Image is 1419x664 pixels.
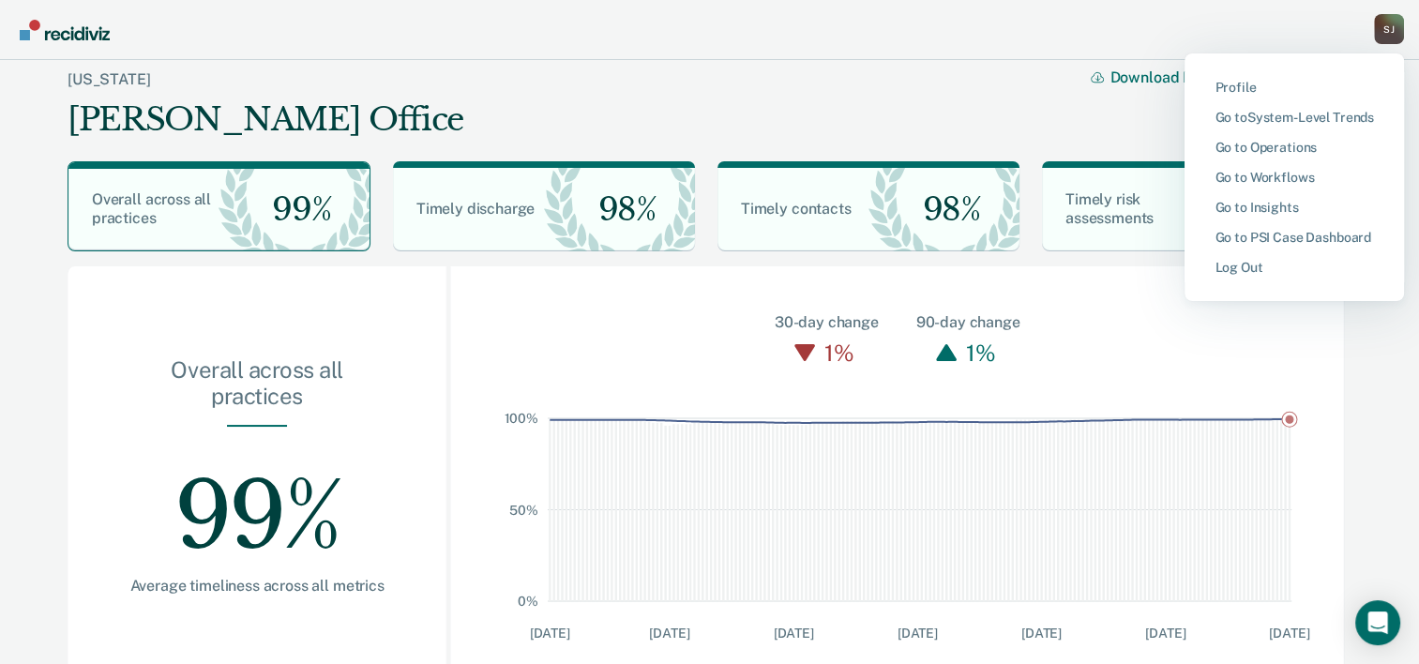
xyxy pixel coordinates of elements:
div: 30-day change [775,311,879,334]
text: [DATE] [1270,626,1310,641]
button: Download Data [1091,68,1237,86]
div: 1% [961,334,1000,371]
span: Timely discharge [416,200,535,218]
a: Go to System-Level Trends [1215,110,1374,126]
text: [DATE] [530,626,570,641]
div: [PERSON_NAME] Office [68,100,463,139]
a: Profile [1215,80,1374,96]
a: [US_STATE] [68,70,150,88]
div: 90-day change [916,311,1020,334]
div: Open Intercom Messenger [1355,600,1400,645]
div: Overall across all practices [128,356,386,426]
a: Go to Operations [1215,140,1374,156]
span: Overall across all practices [92,190,211,227]
span: Timely risk assessments [1065,190,1154,227]
a: Go to Insights [1215,200,1374,216]
div: S J [1374,14,1404,44]
span: 98% [907,190,980,229]
text: [DATE] [898,626,938,641]
div: Profile menu [1185,53,1404,301]
div: 99% [128,427,386,577]
text: [DATE] [1021,626,1062,641]
a: Go to Workflows [1215,170,1374,186]
img: Recidiviz [20,20,110,40]
a: Log Out [1215,260,1374,276]
a: Go to PSI Case Dashboard [1215,230,1374,246]
span: 98% [582,190,656,229]
button: Profile dropdown button [1374,14,1404,44]
span: 99% [257,190,331,229]
span: Timely contacts [741,200,852,218]
div: Average timeliness across all metrics [128,577,386,595]
div: 1% [820,334,858,371]
text: [DATE] [1145,626,1185,641]
text: [DATE] [650,626,690,641]
text: [DATE] [774,626,814,641]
